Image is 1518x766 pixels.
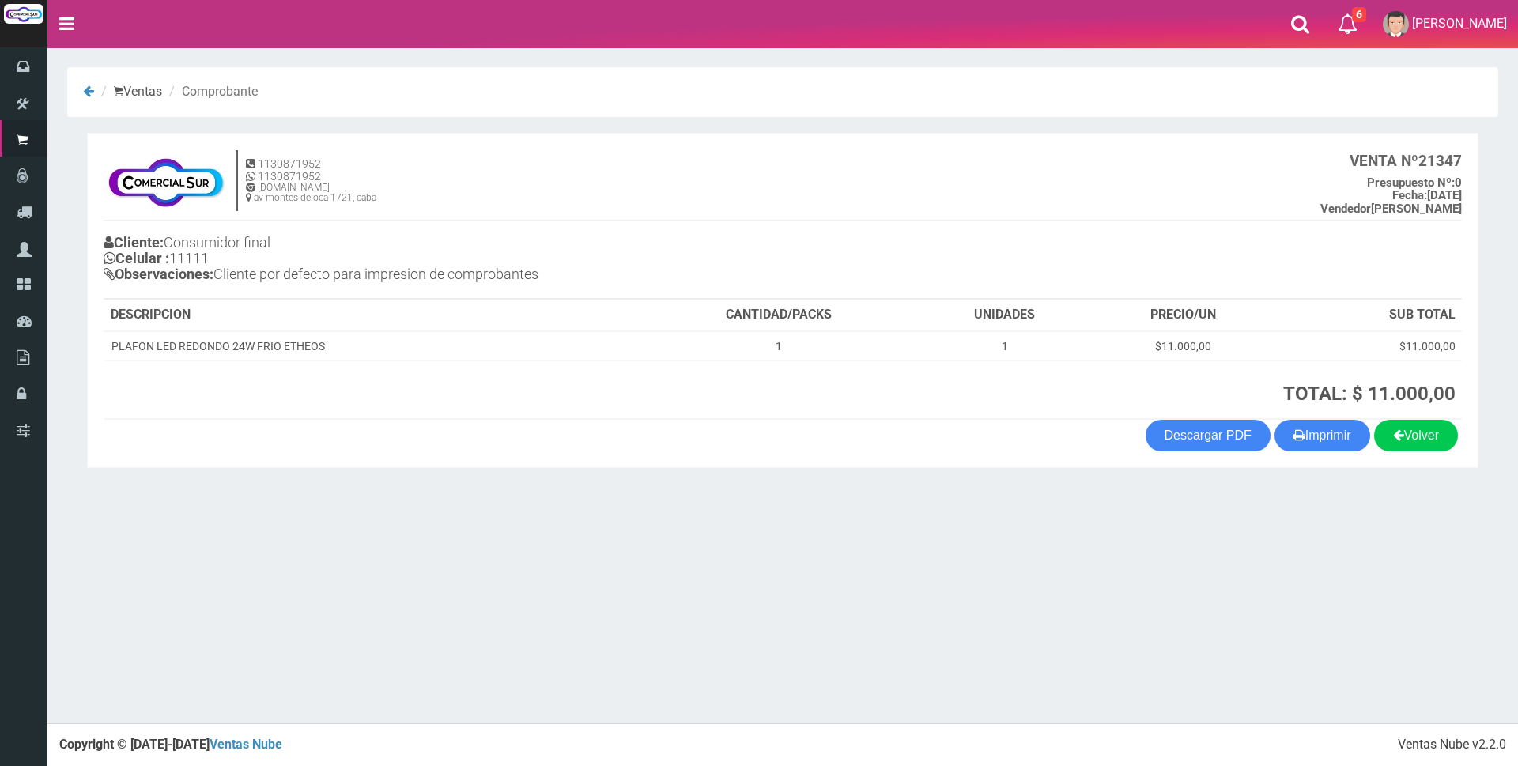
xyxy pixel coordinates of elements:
th: PRECIO/UN [1091,300,1275,331]
strong: Presupuesto Nº: [1367,175,1455,190]
img: User Image [1383,11,1409,37]
h5: 1130871952 1130871952 [246,158,376,183]
td: 1 [639,331,918,361]
b: [PERSON_NAME] [1320,202,1462,216]
button: Imprimir [1274,420,1370,451]
td: $11.000,00 [1091,331,1275,361]
strong: TOTAL: $ 11.000,00 [1283,383,1456,405]
h4: Consumidor final 11111 Cliente por defecto para impresion de comprobantes [104,231,783,289]
strong: Copyright © [DATE]-[DATE] [59,737,282,752]
div: Ventas Nube v2.2.0 [1398,736,1506,754]
th: CANTIDAD/PACKS [639,300,918,331]
b: 0 [1367,175,1462,190]
span: [PERSON_NAME] [1412,16,1507,31]
b: Celular : [104,250,169,266]
li: Ventas [97,83,162,101]
b: 21347 [1350,152,1462,170]
b: [DATE] [1392,188,1462,202]
th: DESCRIPCION [104,300,639,331]
span: 6 [1352,7,1366,22]
td: 1 [918,331,1091,361]
strong: Fecha: [1392,188,1427,202]
td: PLAFON LED REDONDO 24W FRIO ETHEOS [104,331,639,361]
td: $11.000,00 [1275,331,1462,361]
img: Logo grande [4,4,43,24]
img: f695dc5f3a855ddc19300c990e0c55a2.jpg [104,149,228,213]
li: Comprobante [165,83,258,101]
a: Volver [1374,420,1458,451]
a: Descargar PDF [1146,420,1271,451]
h6: [DOMAIN_NAME] av montes de oca 1721, caba [246,183,376,203]
strong: VENTA Nº [1350,152,1418,170]
b: Cliente: [104,234,164,251]
a: Ventas Nube [210,737,282,752]
strong: Vendedor [1320,202,1371,216]
b: Observaciones: [104,266,213,282]
th: SUB TOTAL [1275,300,1462,331]
th: UNIDADES [918,300,1091,331]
